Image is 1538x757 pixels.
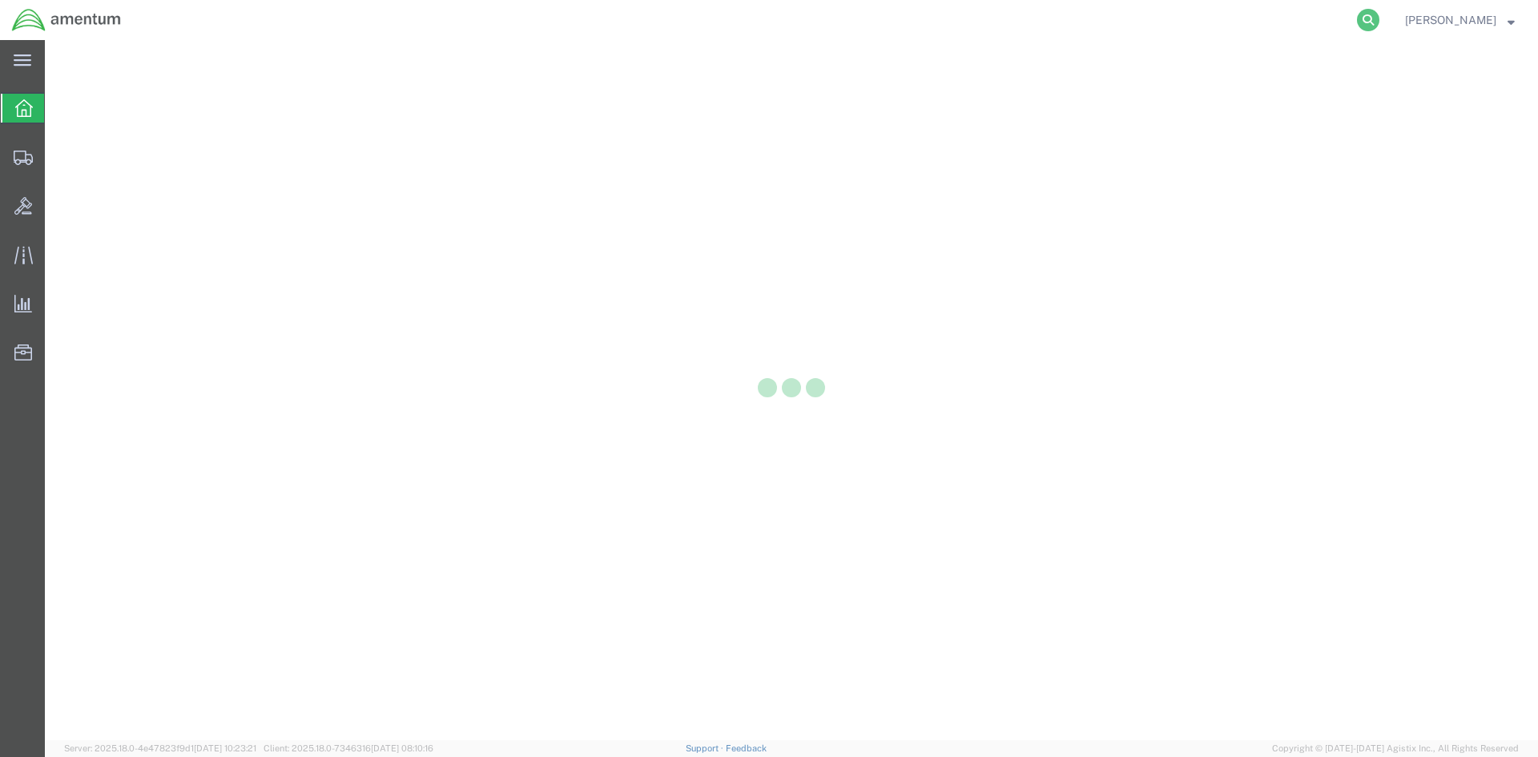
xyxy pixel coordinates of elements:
[686,743,726,753] a: Support
[1404,10,1516,30] button: [PERSON_NAME]
[371,743,433,753] span: [DATE] 08:10:16
[11,8,122,32] img: logo
[194,743,256,753] span: [DATE] 10:23:21
[1405,11,1496,29] span: Jimmy Harwell
[64,743,256,753] span: Server: 2025.18.0-4e47823f9d1
[1272,742,1519,755] span: Copyright © [DATE]-[DATE] Agistix Inc., All Rights Reserved
[726,743,767,753] a: Feedback
[264,743,433,753] span: Client: 2025.18.0-7346316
